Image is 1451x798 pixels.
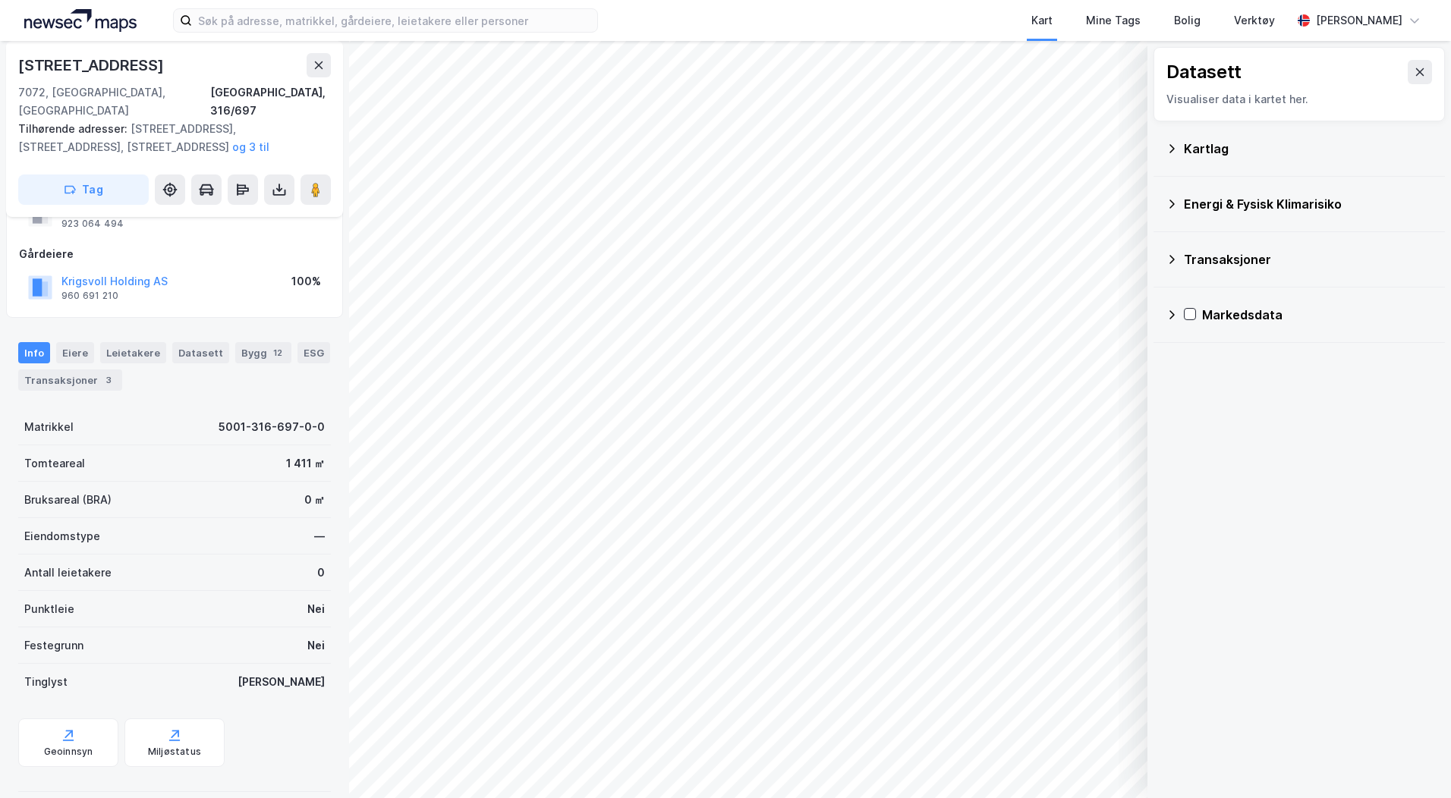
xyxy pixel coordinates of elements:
div: 960 691 210 [61,290,118,302]
input: Søk på adresse, matrikkel, gårdeiere, leietakere eller personer [192,9,597,32]
div: Bruksareal (BRA) [24,491,112,509]
div: 0 ㎡ [304,491,325,509]
button: Tag [18,174,149,205]
div: Tomteareal [24,454,85,473]
div: Punktleie [24,600,74,618]
div: Transaksjoner [18,369,122,391]
div: Eiere [56,342,94,363]
div: 923 064 494 [61,218,124,230]
div: [STREET_ADDRESS] [18,53,167,77]
div: Verktøy [1234,11,1275,30]
div: [GEOGRAPHIC_DATA], 316/697 [210,83,331,120]
div: Visualiser data i kartet her. [1166,90,1432,108]
div: 12 [270,345,285,360]
div: [PERSON_NAME] [1316,11,1402,30]
div: 1 411 ㎡ [286,454,325,473]
div: Antall leietakere [24,564,112,582]
div: 0 [317,564,325,582]
div: 100% [291,272,321,291]
div: Bygg [235,342,291,363]
div: Datasett [1166,60,1242,84]
div: Gårdeiere [19,245,330,263]
div: Kontrollprogram for chat [1375,725,1451,798]
div: Energi & Fysisk Klimarisiko [1184,195,1433,213]
div: Markedsdata [1202,306,1433,324]
iframe: Chat Widget [1375,725,1451,798]
div: Nei [307,600,325,618]
div: Nei [307,636,325,655]
div: 5001-316-697-0-0 [219,418,325,436]
div: Bolig [1174,11,1201,30]
div: 3 [101,372,116,388]
div: Miljøstatus [148,746,201,758]
div: Transaksjoner [1184,250,1433,269]
div: Datasett [172,342,229,363]
div: Kartlag [1184,140,1433,158]
div: ESG [297,342,330,363]
div: Leietakere [100,342,166,363]
div: Festegrunn [24,636,83,655]
div: 7072, [GEOGRAPHIC_DATA], [GEOGRAPHIC_DATA] [18,83,210,120]
div: Eiendomstype [24,527,100,545]
img: logo.a4113a55bc3d86da70a041830d287a7e.svg [24,9,137,32]
div: Tinglyst [24,673,68,691]
span: Tilhørende adresser: [18,122,131,135]
div: Info [18,342,50,363]
div: Matrikkel [24,418,74,436]
div: Geoinnsyn [44,746,93,758]
div: [PERSON_NAME] [238,673,325,691]
div: [STREET_ADDRESS], [STREET_ADDRESS], [STREET_ADDRESS] [18,120,319,156]
div: Kart [1031,11,1053,30]
div: Mine Tags [1086,11,1141,30]
div: — [314,527,325,545]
